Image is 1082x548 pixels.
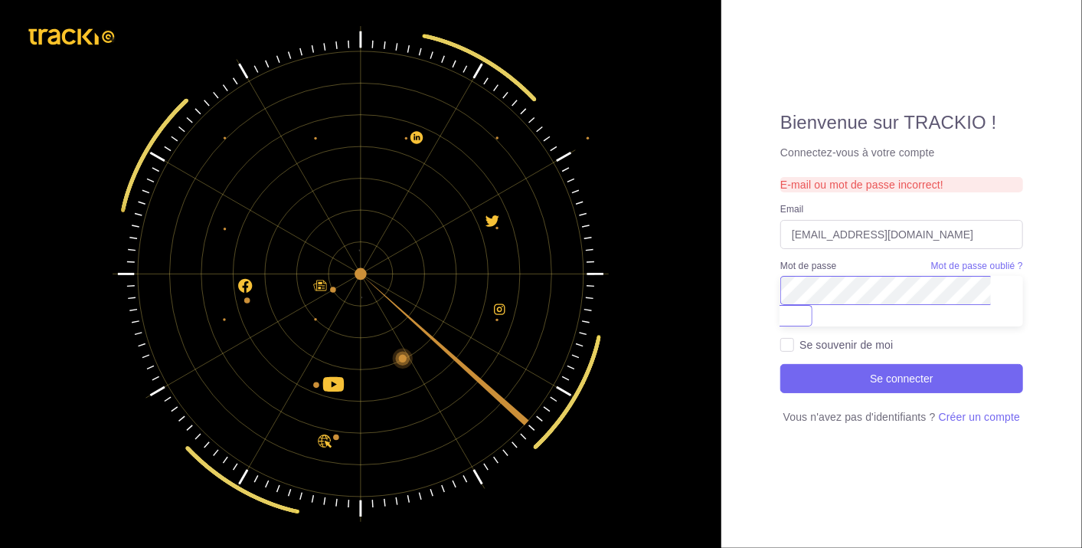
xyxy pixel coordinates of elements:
[780,145,1023,161] p: Connectez-vous à votre compte
[780,177,1023,192] div: E-mail ou mot de passe incorrect!
[783,411,936,423] span: Vous n'avez pas d'identifiants ?
[780,364,1023,393] button: Se connecter
[98,11,623,537] img: Connexion
[799,337,893,353] label: Se souvenir de moi
[780,260,837,273] label: Mot de passe
[780,112,1023,134] h2: Bienvenue sur TRACKIO !
[780,220,1023,249] input: senseconseil@example.com
[931,261,1023,271] small: Mot de passe oublié ?
[780,203,804,216] label: Email
[21,21,123,52] img: trackio.svg
[931,260,1023,276] a: Mot de passe oublié ?
[939,411,1020,423] a: Créer un compte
